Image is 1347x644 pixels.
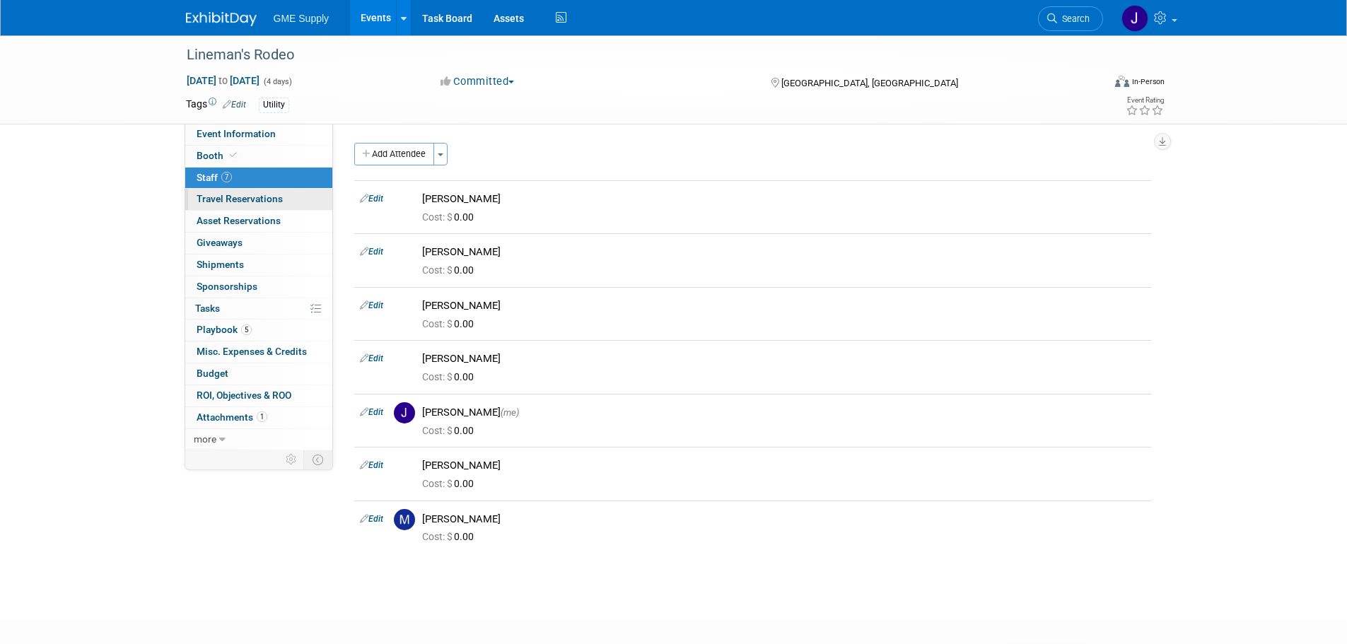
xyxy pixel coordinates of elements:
span: Staff [197,172,232,183]
div: [PERSON_NAME] [422,459,1145,472]
a: Playbook5 [185,320,332,341]
span: 0.00 [422,264,479,276]
div: Lineman's Rodeo [182,42,1082,68]
a: Booth [185,146,332,167]
a: more [185,429,332,450]
a: Edit [360,300,383,310]
a: Edit [360,353,383,363]
a: Attachments1 [185,407,332,428]
span: Cost: $ [422,531,454,542]
div: [PERSON_NAME] [422,352,1145,365]
button: Committed [436,74,520,89]
a: Edit [223,100,246,110]
span: Cost: $ [422,371,454,382]
span: Attachments [197,411,267,423]
div: [PERSON_NAME] [422,192,1145,206]
td: Toggle Event Tabs [303,450,332,469]
a: Travel Reservations [185,189,332,210]
span: 7 [221,172,232,182]
div: Event Format [1020,74,1165,95]
span: ROI, Objectives & ROO [197,390,291,401]
span: Cost: $ [422,478,454,489]
i: Booth reservation complete [230,151,237,159]
td: Personalize Event Tab Strip [279,450,304,469]
span: 0.00 [422,318,479,329]
span: Cost: $ [422,318,454,329]
a: ROI, Objectives & ROO [185,385,332,406]
span: Giveaways [197,237,243,248]
span: 5 [241,324,252,335]
span: 0.00 [422,371,479,382]
td: Tags [186,97,246,113]
img: John Medina [1121,5,1148,32]
span: (4 days) [262,77,292,86]
span: Sponsorships [197,281,257,292]
span: Shipments [197,259,244,270]
div: [PERSON_NAME] [422,245,1145,259]
span: Cost: $ [422,211,454,223]
span: [GEOGRAPHIC_DATA], [GEOGRAPHIC_DATA] [781,78,958,88]
a: Shipments [185,254,332,276]
a: Edit [360,247,383,257]
span: Event Information [197,128,276,139]
a: Giveaways [185,233,332,254]
span: Search [1057,13,1090,24]
img: J.jpg [394,402,415,423]
a: Sponsorships [185,276,332,298]
a: Asset Reservations [185,211,332,232]
span: 0.00 [422,531,479,542]
span: Cost: $ [422,264,454,276]
a: Staff7 [185,168,332,189]
span: Travel Reservations [197,193,283,204]
div: Utility [259,98,289,112]
img: M.jpg [394,509,415,530]
div: [PERSON_NAME] [422,406,1145,419]
img: Format-Inperson.png [1115,76,1129,87]
span: Budget [197,368,228,379]
span: 0.00 [422,425,479,436]
span: GME Supply [274,13,330,24]
a: Edit [360,514,383,524]
a: Edit [360,407,383,417]
span: Asset Reservations [197,215,281,226]
button: Add Attendee [354,143,434,165]
span: 1 [257,411,267,422]
a: Tasks [185,298,332,320]
span: Cost: $ [422,425,454,436]
div: In-Person [1131,76,1165,87]
a: Event Information [185,124,332,145]
a: Search [1038,6,1103,31]
img: ExhibitDay [186,12,257,26]
span: Booth [197,150,240,161]
a: Misc. Expenses & Credits [185,341,332,363]
div: [PERSON_NAME] [422,299,1145,312]
div: Event Rating [1126,97,1164,104]
div: [PERSON_NAME] [422,513,1145,526]
span: 0.00 [422,478,479,489]
span: Misc. Expenses & Credits [197,346,307,357]
span: more [194,433,216,445]
span: to [216,75,230,86]
span: Tasks [195,303,220,314]
span: Playbook [197,324,252,335]
span: (me) [501,407,519,418]
a: Edit [360,194,383,204]
span: 0.00 [422,211,479,223]
span: [DATE] [DATE] [186,74,260,87]
a: Edit [360,460,383,470]
a: Budget [185,363,332,385]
